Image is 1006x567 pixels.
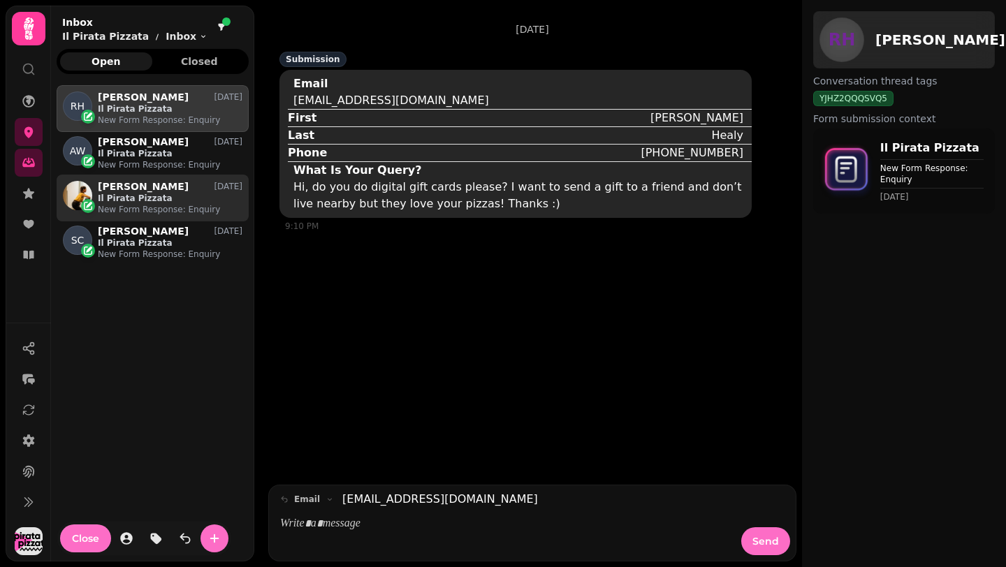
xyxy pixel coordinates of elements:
div: Last [288,127,314,144]
div: [EMAIL_ADDRESS][DOMAIN_NAME] [293,92,489,109]
div: [PHONE_NUMBER] [641,145,743,161]
p: [PERSON_NAME] [98,226,189,237]
h2: [PERSON_NAME] [875,30,1005,50]
div: What Is Your Query? [293,162,422,179]
p: [DATE] [516,22,548,36]
img: form-icon [819,142,875,200]
button: tag-thread [142,524,170,552]
button: is-read [171,524,199,552]
p: [PERSON_NAME] [98,136,189,148]
img: Zoe Katsilerou [63,181,92,210]
p: Il Pirata Pizzata [98,103,242,115]
p: [DATE] [214,136,242,147]
p: Il Pirata Pizzata [98,148,242,159]
p: [DATE] [214,226,242,237]
nav: breadcrumb [62,29,207,43]
p: New Form Response: Enquiry [98,115,242,126]
time: [DATE] [880,191,984,202]
div: [PERSON_NAME] [650,110,743,126]
div: grid [57,85,249,555]
div: Submission [279,52,347,67]
p: Il Pirata Pizzata [98,193,242,204]
p: New Form Response: Enquiry [98,249,242,260]
p: [DATE] [214,181,242,192]
button: Send [741,527,790,555]
div: Hi, do you do digital gift cards please? I want to send a gift to a friend and don’t live nearby ... [293,179,743,212]
button: Open [60,52,152,71]
p: Il Pirata Pizzata [98,237,242,249]
span: AW [70,144,86,158]
div: Healy [711,127,743,144]
p: Il Pirata Pizzata [880,140,984,156]
button: Closed [154,52,246,71]
button: filter [213,19,230,36]
span: Send [752,536,779,546]
button: Close [60,524,111,552]
span: RH [71,99,85,113]
img: User avatar [15,527,43,555]
div: First [288,110,316,126]
h2: Inbox [62,15,207,29]
a: [EMAIL_ADDRESS][DOMAIN_NAME] [342,491,538,508]
div: Email [293,75,328,92]
label: Conversation thread tags [813,74,995,88]
p: Il Pirata Pizzata [62,29,149,43]
button: create-convo [201,524,228,552]
div: YJHZ2QQQSVQ5 [813,91,894,106]
div: 9:10 PM [285,221,752,232]
p: [PERSON_NAME] [98,181,189,193]
span: SC [71,233,85,247]
button: Inbox [166,29,207,43]
button: User avatar [12,527,45,555]
p: [DATE] [214,91,242,103]
p: New Form Response: Enquiry [880,163,984,185]
p: New Form Response: Enquiry [98,204,242,215]
p: [PERSON_NAME] [98,91,189,103]
p: New Form Response: Enquiry [98,159,242,170]
span: Close [72,533,99,543]
span: RH [829,31,856,48]
span: Open [71,57,141,66]
div: Phone [288,145,327,161]
label: Form submission context [813,112,995,126]
span: Closed [165,57,235,66]
button: email [275,491,340,508]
